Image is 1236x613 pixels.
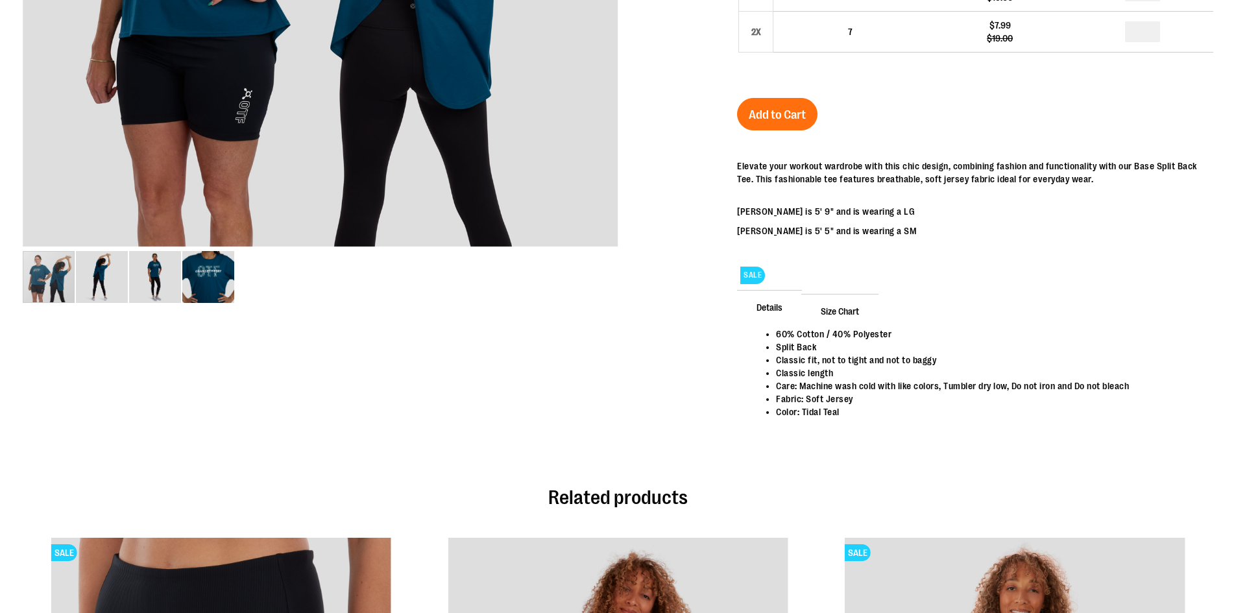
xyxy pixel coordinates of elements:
[776,328,1200,341] li: 60% Cotton / 40% Polyester
[737,160,1213,186] p: Elevate your workout wardrobe with this chic design, combining fashion and functionality with our...
[737,98,818,130] button: Add to Cart
[182,250,234,304] div: image 4 of 4
[934,19,1065,32] div: $7.99
[749,108,806,122] span: Add to Cart
[76,251,128,303] img: Alt 1 Image of 1457089
[129,251,181,303] img: Alt 2 Image of 1457089
[548,487,688,509] span: Related products
[776,379,1200,392] li: Care: Machine wash cold with like colors, Tumbler dry low, Do not iron and Do not bleach
[76,250,129,304] div: image 2 of 4
[845,544,871,561] span: SALE
[776,341,1200,354] li: Split Back
[776,367,1200,379] li: Classic length
[129,250,182,304] div: image 3 of 4
[746,22,766,42] div: 2X
[776,392,1200,405] li: Fabric: Soft Jersey
[737,224,1213,237] p: [PERSON_NAME] is 5' 5" and is wearing a SM
[740,267,765,284] span: SALE
[801,294,879,328] span: Size Chart
[23,250,76,304] div: image 1 of 4
[776,354,1200,367] li: Classic fit, not to tight and not to baggy
[182,251,234,303] img: Alt 3 Image of 1457089
[776,405,1200,418] li: Color: Tidal Teal
[51,544,77,561] span: SALE
[737,205,1213,218] p: [PERSON_NAME] is 5' 9" and is wearing a LG
[737,290,802,324] span: Details
[934,32,1065,45] div: $19.00
[848,27,853,37] span: 7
